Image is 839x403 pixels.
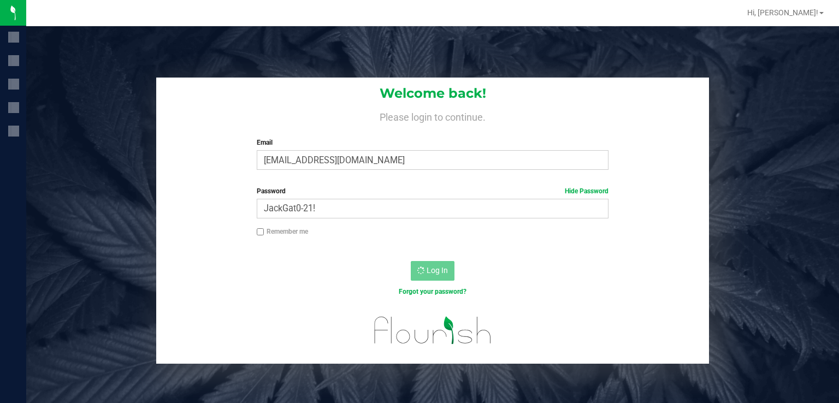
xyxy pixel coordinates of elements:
[411,261,454,281] button: Log In
[364,308,502,352] img: flourish_logo.svg
[257,228,264,236] input: Remember me
[399,288,466,295] a: Forgot your password?
[257,187,286,195] span: Password
[427,266,448,275] span: Log In
[156,86,709,100] h1: Welcome back!
[257,138,609,147] label: Email
[156,109,709,122] h4: Please login to continue.
[257,227,308,236] label: Remember me
[565,187,608,195] a: Hide Password
[747,8,818,17] span: Hi, [PERSON_NAME]!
